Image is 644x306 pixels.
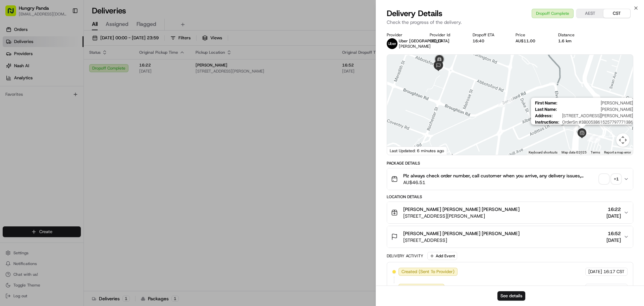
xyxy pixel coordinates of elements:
[535,107,557,112] span: Last Name :
[30,71,92,76] div: We're available if you need us!
[387,161,633,166] div: Package Details
[555,113,633,118] span: [STREET_ADDRESS][PERSON_NAME]
[67,167,81,172] span: Pylon
[59,122,72,128] span: 8月7日
[389,146,411,155] img: Google
[473,38,505,44] div: 16:40
[437,63,445,71] div: 10
[497,291,525,301] button: See details
[57,151,62,156] div: 💻
[401,269,454,275] span: Created (Sent To Provider)
[7,27,122,38] p: Welcome 👋
[516,38,548,44] div: AU$11.00
[387,32,419,38] div: Provider
[387,146,447,155] div: Last Updated: 6 minutes ago
[403,237,520,244] span: [STREET_ADDRESS]
[529,150,557,155] button: Keyboard shortcuts
[26,104,42,110] span: 8月15日
[606,213,621,219] span: [DATE]
[14,64,26,76] img: 4281594248423_2fcf9dad9f2a874258b8_72.png
[403,172,597,179] span: Plz always check order number, call customer when you arrive, any delivery issues, Contact WhatsA...
[606,206,621,213] span: 16:22
[114,66,122,74] button: Start new chat
[17,43,111,50] input: Clear
[427,252,457,260] button: Add Event
[30,64,110,71] div: Start new chat
[399,44,431,49] span: [PERSON_NAME]
[506,96,513,104] div: 9
[535,120,559,125] span: Instructions :
[606,237,621,244] span: [DATE]
[403,206,520,213] span: [PERSON_NAME] [PERSON_NAME] [PERSON_NAME]
[516,32,548,38] div: Price
[56,122,58,128] span: •
[387,226,633,248] button: [PERSON_NAME] [PERSON_NAME] [PERSON_NAME][STREET_ADDRESS]16:52[DATE]
[4,147,54,160] a: 📗Knowledge Base
[63,150,108,157] span: API Documentation
[104,86,122,94] button: See all
[562,120,633,125] span: OrderSn:#3800538615257797771386
[611,174,621,184] div: + 1
[7,151,12,156] div: 📗
[21,122,54,128] span: [PERSON_NAME]
[560,100,633,105] span: [PERSON_NAME]
[577,9,603,18] button: AEST
[560,107,633,112] span: [PERSON_NAME]
[581,129,588,137] div: 5
[603,9,630,18] button: CST
[587,134,595,141] div: 6
[403,179,597,186] span: AU$46.51
[387,38,397,49] img: uber-new-logo.jpeg
[403,213,520,219] span: [STREET_ADDRESS][PERSON_NAME]
[430,38,442,44] button: CED17
[599,174,621,184] button: +1
[389,146,411,155] a: Open this area in Google Maps (opens a new window)
[403,230,520,237] span: [PERSON_NAME] [PERSON_NAME] [PERSON_NAME]
[473,32,505,38] div: Dropoff ETA
[22,104,24,110] span: •
[558,38,590,44] div: 1.6 km
[616,133,630,147] button: Map camera controls
[603,285,625,291] span: 16:17 CST
[606,230,621,237] span: 16:52
[604,150,631,154] a: Report a map error
[387,19,633,26] p: Check the progress of the delivery.
[588,285,602,291] span: [DATE]
[588,269,602,275] span: [DATE]
[7,64,19,76] img: 1736555255976-a54dd68f-1ca7-489b-9aae-adbdc363a1c4
[387,168,633,190] button: Plz always check order number, call customer when you arrive, any delivery issues, Contact WhatsA...
[13,150,51,157] span: Knowledge Base
[387,8,442,19] span: Delivery Details
[561,150,587,154] span: Map data ©2025
[576,128,583,136] div: 4
[399,38,449,44] span: Uber [GEOGRAPHIC_DATA]
[535,113,553,118] span: Address :
[7,7,20,20] img: Nash
[573,123,580,131] div: 8
[401,285,441,291] span: Not Assigned Driver
[387,194,633,200] div: Location Details
[47,166,81,172] a: Powered byPylon
[498,100,506,107] div: 2
[7,87,43,93] div: Past conversations
[535,100,557,105] span: First Name :
[13,123,19,128] img: 1736555255976-a54dd68f-1ca7-489b-9aae-adbdc363a1c4
[558,32,590,38] div: Distance
[591,150,600,154] a: Terms
[593,136,600,143] div: 7
[7,116,17,127] img: Asif Zaman Khan
[387,202,633,223] button: [PERSON_NAME] [PERSON_NAME] [PERSON_NAME][STREET_ADDRESS][PERSON_NAME]16:22[DATE]
[603,269,625,275] span: 16:17 CST
[430,32,462,38] div: Provider Id
[387,253,423,259] div: Delivery Activity
[54,147,110,160] a: 💻API Documentation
